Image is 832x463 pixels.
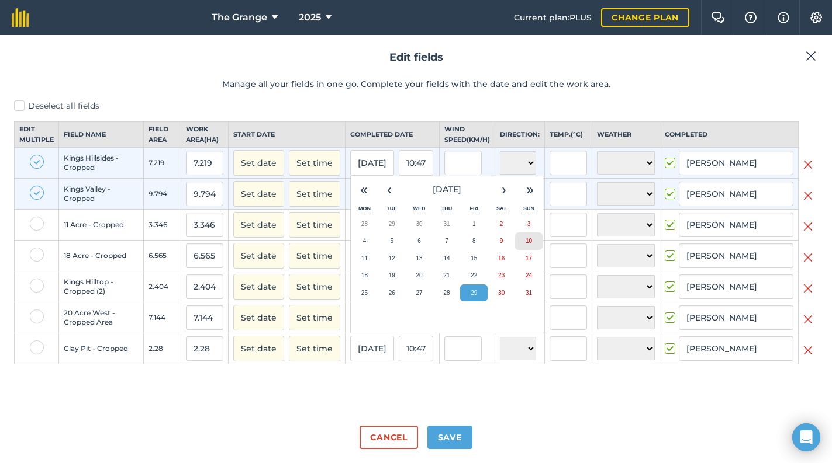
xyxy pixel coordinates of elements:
[144,271,181,302] td: 2.404
[744,12,758,23] img: A question mark icon
[514,11,592,24] span: Current plan : PLUS
[389,221,395,227] abbr: 29 July 2025
[390,238,393,244] abbr: 5 August 2025
[472,238,476,244] abbr: 8 August 2025
[660,122,799,148] th: Completed
[59,241,144,271] td: 18 Acre - Cropped
[351,250,378,267] button: 11 August 2025
[59,210,144,241] td: 11 Acre - Cropped
[363,238,367,244] abbr: 4 August 2025
[378,284,406,302] button: 26 August 2025
[803,158,813,172] img: svg+xml;base64,PHN2ZyB4bWxucz0iaHR0cDovL3d3dy53My5vcmcvMjAwMC9zdmciIHdpZHRoPSIyMiIgaGVpZ2h0PSIzMC...
[527,221,531,227] abbr: 3 August 2025
[406,215,433,233] button: 30 July 2025
[803,250,813,264] img: svg+xml;base64,PHN2ZyB4bWxucz0iaHR0cDovL3d3dy53My5vcmcvMjAwMC9zdmciIHdpZHRoPSIyMiIgaGVpZ2h0PSIzMC...
[360,426,417,449] button: Cancel
[229,122,346,148] th: Start date
[378,232,406,250] button: 5 August 2025
[346,122,440,148] th: Completed date
[470,206,479,211] abbr: Friday
[289,212,340,238] button: Set time
[488,215,515,233] button: 2 August 2025
[433,184,461,194] span: [DATE]
[361,221,368,227] abbr: 28 July 2025
[433,215,461,233] button: 31 July 2025
[59,122,144,148] th: Field name
[445,238,448,244] abbr: 7 August 2025
[413,206,426,211] abbr: Wednesday
[433,284,461,302] button: 28 August 2025
[441,206,453,211] abbr: Thursday
[212,11,267,25] span: The Grange
[406,267,433,284] button: 20 August 2025
[144,241,181,271] td: 6.565
[351,232,378,250] button: 4 August 2025
[289,274,340,300] button: Set time
[515,215,543,233] button: 3 August 2025
[803,312,813,326] img: svg+xml;base64,PHN2ZyB4bWxucz0iaHR0cDovL3d3dy53My5vcmcvMjAwMC9zdmciIHdpZHRoPSIyMiIgaGVpZ2h0PSIzMC...
[144,302,181,333] td: 7.144
[488,284,515,302] button: 30 August 2025
[472,221,476,227] abbr: 1 August 2025
[417,238,421,244] abbr: 6 August 2025
[515,232,543,250] button: 10 August 2025
[233,150,284,176] button: Set date
[495,122,545,148] th: Direction:
[433,232,461,250] button: 7 August 2025
[592,122,660,148] th: Weather
[15,122,59,148] th: Edit multiple
[289,181,340,207] button: Set time
[433,250,461,267] button: 14 August 2025
[144,210,181,241] td: 3.346
[488,267,515,284] button: 23 August 2025
[144,148,181,179] td: 7.219
[471,272,477,279] abbr: 22 August 2025
[59,271,144,302] td: Kings Hilltop - Cropped (2)
[711,12,725,23] img: Two speech bubbles overlapping with the left bubble in the forefront
[144,333,181,364] td: 2.28
[386,206,397,211] abbr: Tuesday
[389,272,395,279] abbr: 19 August 2025
[500,221,503,227] abbr: 2 August 2025
[416,290,423,296] abbr: 27 August 2025
[806,49,816,63] img: svg+xml;base64,PHN2ZyB4bWxucz0iaHR0cDovL3d3dy53My5vcmcvMjAwMC9zdmciIHdpZHRoPSIyMiIgaGVpZ2h0PSIzMC...
[460,250,488,267] button: 15 August 2025
[402,176,491,202] button: [DATE]
[443,255,450,262] abbr: 14 August 2025
[233,336,284,361] button: Set date
[59,302,144,333] td: 20 Acre West - Cropped Area
[144,122,181,148] th: Field Area
[433,267,461,284] button: 21 August 2025
[14,100,818,112] label: Deselect all fields
[515,284,543,302] button: 31 August 2025
[289,336,340,361] button: Set time
[443,272,450,279] abbr: 21 August 2025
[59,179,144,210] td: Kings Valley - Cropped
[389,255,395,262] abbr: 12 August 2025
[406,232,433,250] button: 6 August 2025
[460,267,488,284] button: 22 August 2025
[59,333,144,364] td: Clay Pit - Cropped
[351,267,378,284] button: 18 August 2025
[350,336,394,361] button: [DATE]
[803,189,813,203] img: svg+xml;base64,PHN2ZyB4bWxucz0iaHR0cDovL3d3dy53My5vcmcvMjAwMC9zdmciIHdpZHRoPSIyMiIgaGVpZ2h0PSIzMC...
[517,176,543,202] button: »
[389,290,395,296] abbr: 26 August 2025
[803,220,813,234] img: svg+xml;base64,PHN2ZyB4bWxucz0iaHR0cDovL3d3dy53My5vcmcvMjAwMC9zdmciIHdpZHRoPSIyMiIgaGVpZ2h0PSIzMC...
[59,148,144,179] td: Kings Hillsides - Cropped
[443,290,450,296] abbr: 28 August 2025
[498,255,505,262] abbr: 16 August 2025
[233,243,284,269] button: Set date
[14,78,818,90] p: Manage all your fields in one go. Complete your fields with the date and edit the work area.
[526,272,532,279] abbr: 24 August 2025
[361,272,368,279] abbr: 18 August 2025
[350,150,394,176] button: [DATE]
[471,255,477,262] abbr: 15 August 2025
[778,11,789,25] img: svg+xml;base64,PHN2ZyB4bWxucz0iaHR0cDovL3d3dy53My5vcmcvMjAwMC9zdmciIHdpZHRoPSIxNyIgaGVpZ2h0PSIxNy...
[523,206,534,211] abbr: Sunday
[471,290,477,296] abbr: 29 August 2025
[233,305,284,330] button: Set date
[289,150,340,176] button: Set time
[416,255,423,262] abbr: 13 August 2025
[406,250,433,267] button: 13 August 2025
